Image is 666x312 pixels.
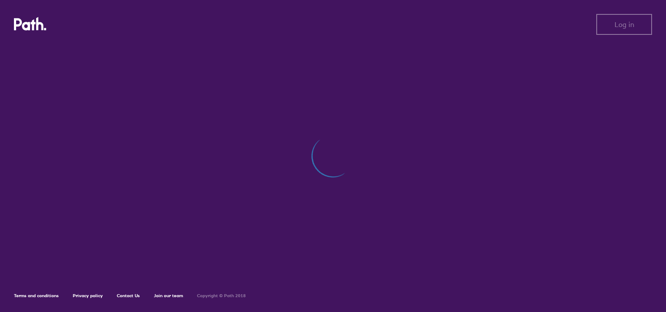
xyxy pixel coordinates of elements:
a: Contact Us [117,293,140,298]
span: Log in [615,20,634,28]
a: Terms and conditions [14,293,59,298]
h6: Copyright © Path 2018 [197,293,246,298]
button: Log in [596,14,652,35]
a: Join our team [154,293,183,298]
a: Privacy policy [73,293,103,298]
